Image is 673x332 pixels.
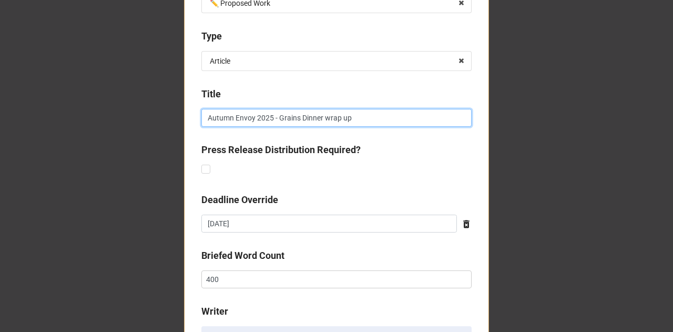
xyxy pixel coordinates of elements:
label: Press Release Distribution Required? [201,143,361,157]
label: Deadline Override [201,193,278,207]
label: Briefed Word Count [201,248,284,263]
label: Type [201,29,222,44]
label: Title [201,87,221,102]
label: Writer [201,304,228,319]
input: Date [201,215,457,233]
div: Article [210,57,230,65]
